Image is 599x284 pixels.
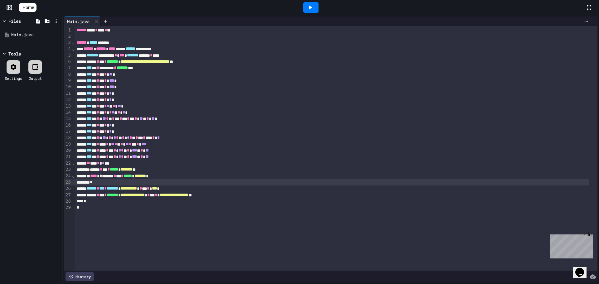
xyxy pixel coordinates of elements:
div: 25 [64,179,72,185]
div: 3 [64,40,72,46]
div: 11 [64,90,72,97]
div: Output [29,75,42,81]
div: 20 [64,147,72,154]
div: 7 [64,65,72,71]
span: Fold line [72,161,75,166]
a: Home [19,3,37,12]
div: 12 [64,97,72,103]
div: 14 [64,109,72,116]
iframe: chat widget [547,232,593,258]
div: 1 [64,27,72,33]
div: 2 [64,33,72,40]
div: 21 [64,154,72,160]
div: Chat with us now!Close [2,2,43,40]
div: History [66,272,94,281]
div: 13 [64,103,72,109]
span: Fold line [72,40,75,45]
div: Main.java [11,32,60,38]
div: 29 [64,205,72,211]
div: 19 [64,141,72,147]
div: Files [8,18,21,24]
div: 6 [64,59,72,65]
div: 4 [64,46,72,52]
span: Fold line [72,173,75,178]
div: Tools [8,51,21,57]
div: 9 [64,78,72,84]
div: 17 [64,128,72,135]
iframe: chat widget [573,259,593,278]
div: 8 [64,71,72,78]
div: 24 [64,173,72,179]
div: 27 [64,192,72,198]
div: 15 [64,116,72,122]
div: 28 [64,198,72,205]
span: Fold line [72,46,75,51]
div: Settings [5,75,22,81]
div: 16 [64,122,72,128]
div: Main.java [64,18,93,25]
span: Home [22,4,34,11]
div: 22 [64,160,72,166]
div: 5 [64,52,72,59]
div: 10 [64,84,72,90]
div: 23 [64,166,72,173]
div: 18 [64,135,72,141]
div: 26 [64,185,72,192]
div: Main.java [64,17,100,26]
